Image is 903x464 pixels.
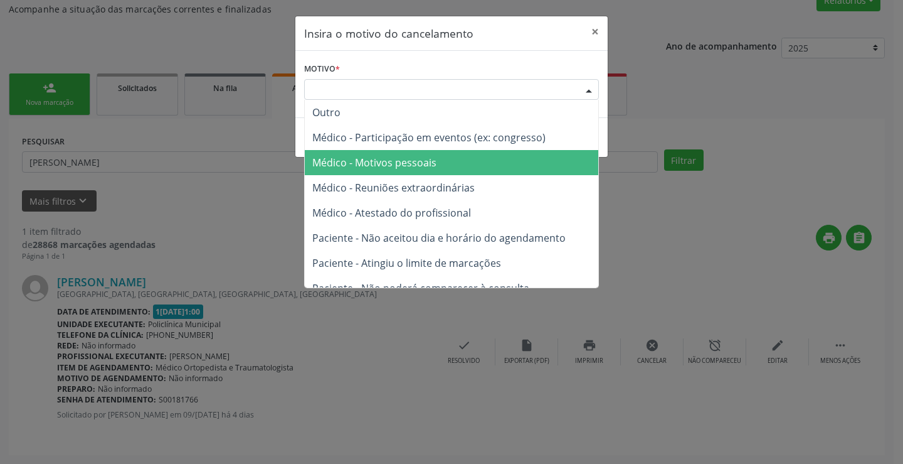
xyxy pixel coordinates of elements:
h5: Insira o motivo do cancelamento [304,25,473,41]
span: Médico - Reuniões extraordinárias [312,181,475,195]
button: Close [583,16,608,47]
span: Paciente - Não poderá comparecer à consulta [312,281,529,295]
span: Médico - Motivos pessoais [312,156,436,170]
label: Motivo [304,60,340,79]
span: Outro [312,105,341,119]
span: Paciente - Não aceitou dia e horário do agendamento [312,231,566,245]
span: Médico - Atestado do profissional [312,206,471,220]
span: Médico - Participação em eventos (ex: congresso) [312,131,546,144]
span: Paciente - Atingiu o limite de marcações [312,256,501,270]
